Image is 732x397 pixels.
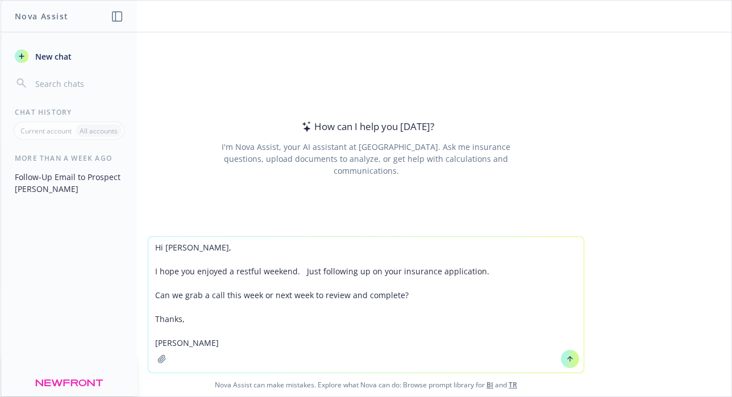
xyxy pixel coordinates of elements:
[148,237,584,373] textarea: Hi [PERSON_NAME], I hope you enjoyed a restful weekend. Just following up on your insurance appli...
[486,380,493,390] a: BI
[15,10,68,22] h1: Nova Assist
[33,51,72,62] span: New chat
[298,119,434,134] div: How can I help you [DATE]?
[1,153,137,163] div: More than a week ago
[33,76,123,91] input: Search chats
[5,373,727,396] span: Nova Assist can make mistakes. Explore what Nova can do: Browse prompt library for and
[10,46,128,66] button: New chat
[80,126,118,136] p: All accounts
[206,141,526,177] div: I'm Nova Assist, your AI assistant at [GEOGRAPHIC_DATA]. Ask me insurance questions, upload docum...
[20,126,72,136] p: Current account
[509,380,517,390] a: TR
[1,107,137,117] div: Chat History
[10,168,128,198] button: Follow-Up Email to Prospect [PERSON_NAME]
